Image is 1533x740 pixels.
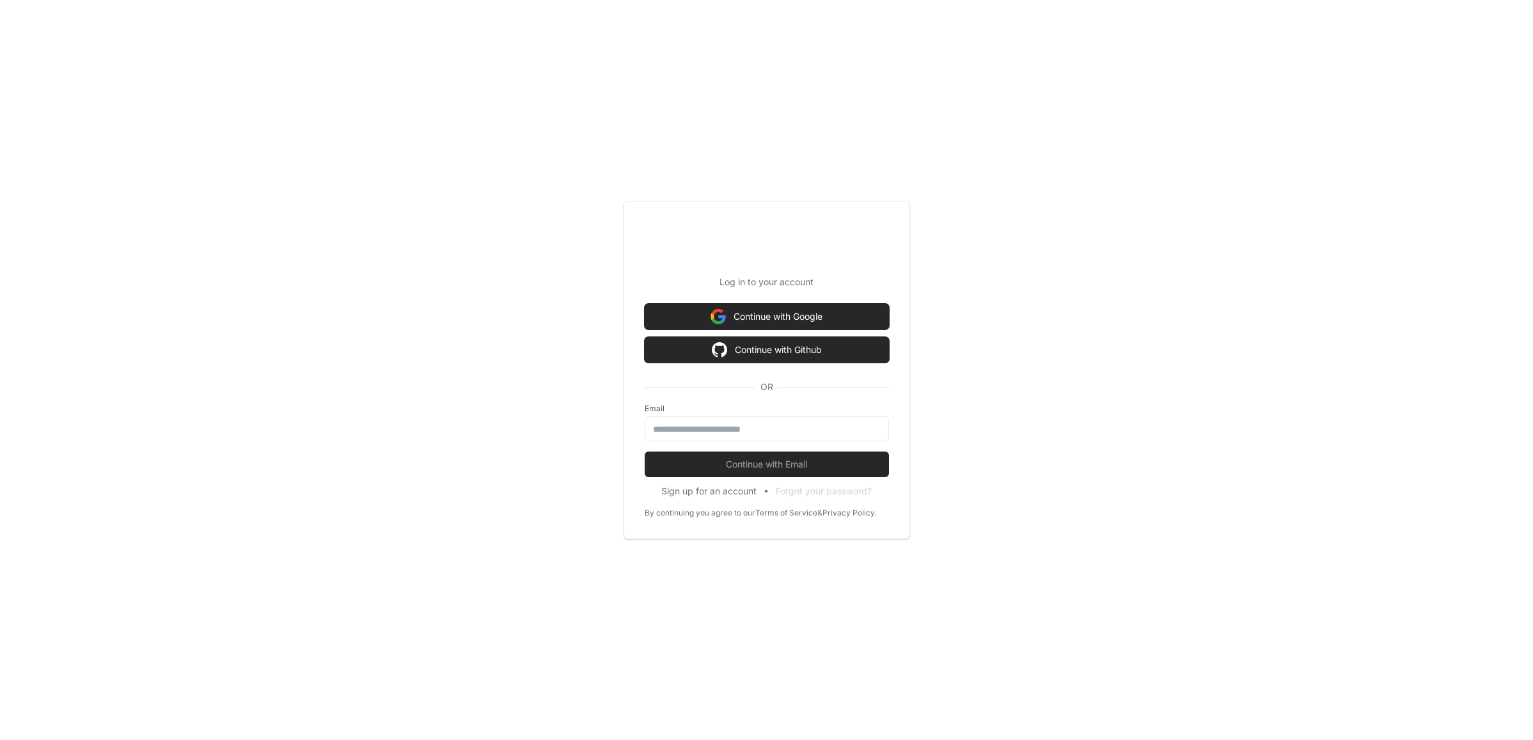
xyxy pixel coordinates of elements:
[645,508,755,518] div: By continuing you agree to our
[645,276,889,288] p: Log in to your account
[645,304,889,329] button: Continue with Google
[822,508,876,518] a: Privacy Policy.
[817,508,822,518] div: &
[776,485,872,498] button: Forgot your password?
[645,404,889,414] label: Email
[712,337,727,363] img: Sign in with google
[755,381,778,393] span: OR
[661,485,757,498] button: Sign up for an account
[645,337,889,363] button: Continue with Github
[645,458,889,471] span: Continue with Email
[711,304,726,329] img: Sign in with google
[645,452,889,477] button: Continue with Email
[755,508,817,518] a: Terms of Service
